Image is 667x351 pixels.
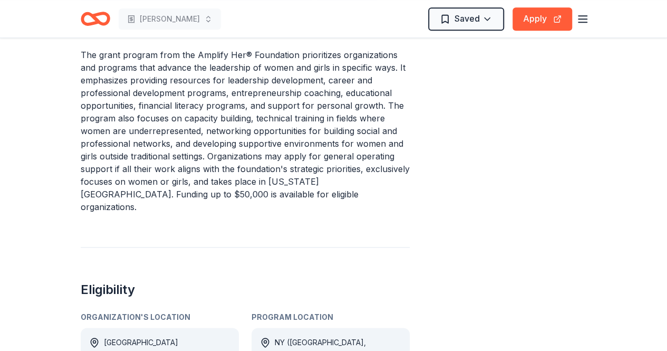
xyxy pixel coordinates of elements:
span: [PERSON_NAME] [140,13,200,25]
button: Apply [513,7,572,31]
button: Saved [428,7,504,31]
h2: Eligibility [81,281,410,298]
div: Program Location [252,311,410,324]
span: Saved [455,12,480,25]
div: Organization's Location [81,311,239,324]
p: The grant program from the Amplify Her® Foundation prioritizes organizations and programs that ad... [81,49,410,213]
a: Home [81,6,110,31]
button: [PERSON_NAME] [119,8,221,30]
